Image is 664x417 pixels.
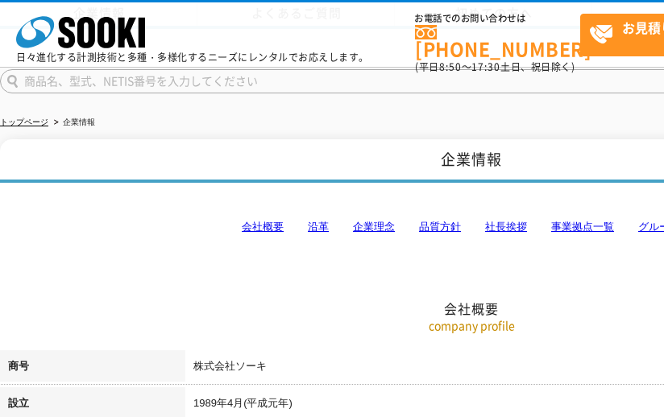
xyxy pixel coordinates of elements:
a: 社長挨拶 [485,221,527,233]
a: [PHONE_NUMBER] [415,25,580,58]
li: 企業情報 [51,114,95,131]
a: 会社概要 [242,221,284,233]
span: 17:30 [471,60,500,74]
span: 8:50 [439,60,462,74]
span: (平日 ～ 土日、祝日除く) [415,60,575,74]
p: 日々進化する計測技術と多種・多様化するニーズにレンタルでお応えします。 [16,52,369,62]
a: 企業理念 [353,221,395,233]
span: お電話でのお問い合わせは [415,14,580,23]
a: 事業拠点一覧 [551,221,614,233]
a: 品質方針 [419,221,461,233]
a: 沿革 [308,221,329,233]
